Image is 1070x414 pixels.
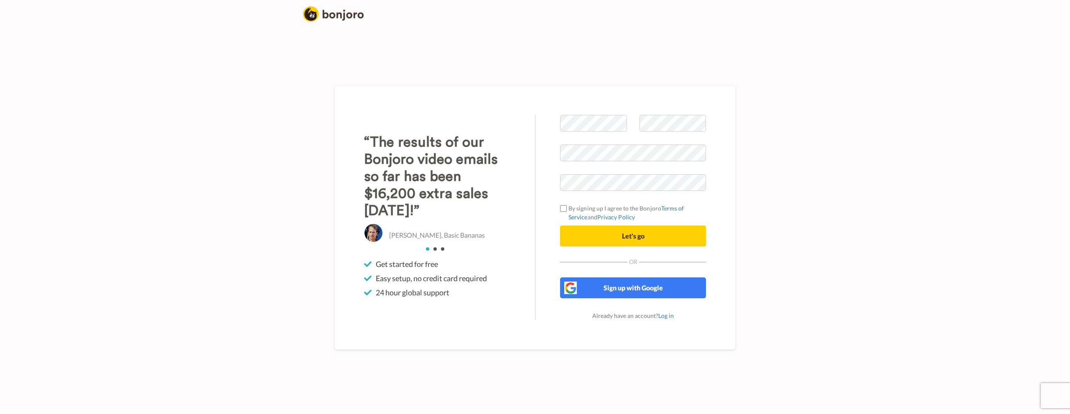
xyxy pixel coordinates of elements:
span: Sign up with Google [604,284,663,292]
a: Log in [658,312,674,319]
a: Privacy Policy [597,213,635,221]
span: Or [627,259,639,265]
span: Already have an account? [592,312,674,319]
label: By signing up I agree to the Bonjoro and [560,204,706,221]
h3: “The results of our Bonjoro video emails so far has been $16,200 extra sales [DATE]!” [364,134,510,219]
button: Sign up with Google [560,277,706,298]
span: Easy setup, no credit card required [376,273,487,283]
p: [PERSON_NAME], Basic Bananas [389,231,485,240]
img: Christo Hall, Basic Bananas [364,224,383,242]
span: Get started for free [376,259,438,269]
span: 24 hour global support [376,287,449,297]
input: By signing up I agree to the BonjoroTerms of ServiceandPrivacy Policy [560,205,567,212]
span: Let's go [622,232,645,240]
button: Let's go [560,226,706,246]
img: logo_full.png [303,6,364,22]
a: Terms of Service [568,205,684,221]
